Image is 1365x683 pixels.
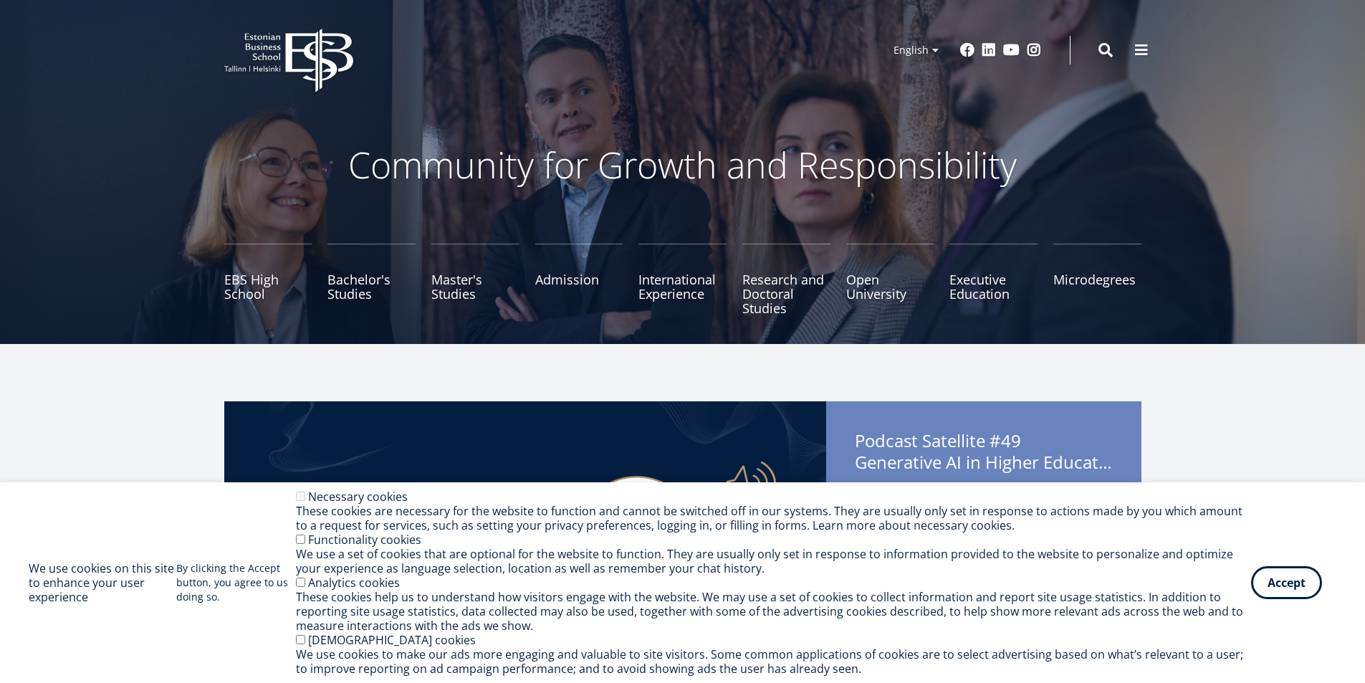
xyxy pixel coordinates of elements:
a: Admission [535,244,623,315]
span: In this episode, we dive into the book Generative AI in Higher Education: The Good, the Bad, and ... [855,480,1113,570]
h2: We use cookies on this site to enhance your user experience [29,561,176,604]
label: Functionality cookies [308,532,421,548]
a: EBS High School [224,244,312,315]
a: Facebook [960,43,974,57]
label: Analytics cookies [308,575,400,591]
a: Linkedin [982,43,996,57]
a: Instagram [1027,43,1041,57]
div: We use a set of cookies that are optional for the website to function. They are usually only set ... [296,547,1251,575]
a: Research and Doctoral Studies [742,244,830,315]
a: Executive Education [949,244,1038,315]
span: Generative AI in Higher Education: The Good, the Bad, and the Ugly [855,452,1113,473]
div: We use cookies to make our ads more engaging and valuable to site visitors. Some common applicati... [296,647,1251,676]
div: These cookies are necessary for the website to function and cannot be switched off in our systems... [296,504,1251,532]
div: These cookies help us to understand how visitors engage with the website. We may use a set of coo... [296,590,1251,633]
button: Accept [1251,566,1322,599]
p: Community for Growth and Responsibility [303,143,1063,186]
img: Satellite #49 [224,401,826,674]
a: Open University [846,244,934,315]
a: Master's Studies [431,244,519,315]
label: Necessary cookies [308,489,408,505]
a: Youtube [1003,43,1020,57]
p: By clicking the Accept button, you agree to us doing so. [176,561,296,604]
a: Bachelor's Studies [327,244,416,315]
span: Podcast Satellite #49 [855,430,1113,477]
a: Microdegrees [1053,244,1141,315]
a: International Experience [638,244,727,315]
label: [DEMOGRAPHIC_DATA] cookies [308,632,476,648]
